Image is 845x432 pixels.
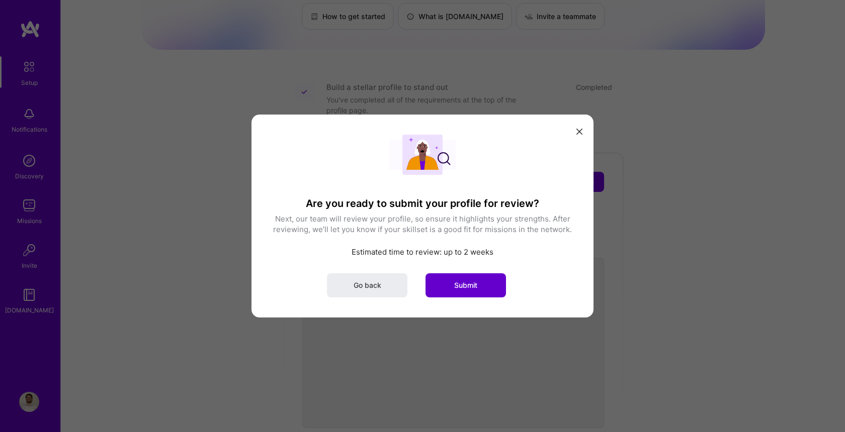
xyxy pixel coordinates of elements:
[272,213,573,235] p: Next, our team will review your profile, so ensure it highlights your strengths. After reviewing,...
[426,273,506,297] button: Submit
[251,115,594,317] div: modal
[389,135,456,175] img: User
[272,247,573,257] p: Estimated time to review: up to 2 weeks
[272,197,573,209] h3: Are you ready to submit your profile for review?
[576,129,582,135] i: icon Close
[354,280,381,290] span: Go back
[327,273,407,297] button: Go back
[454,280,477,290] span: Submit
